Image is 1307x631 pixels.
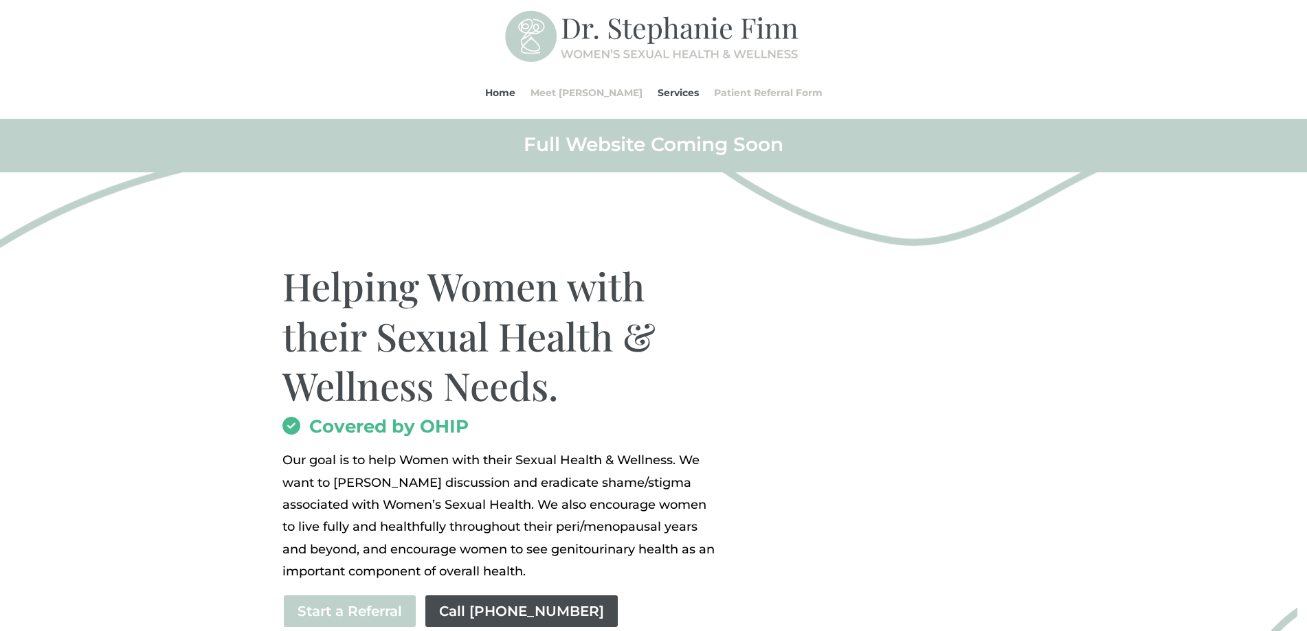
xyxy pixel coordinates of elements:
[282,594,417,628] a: Start a Referral
[714,67,823,119] a: Patient Referral Form
[485,67,515,119] a: Home
[530,67,643,119] a: Meet [PERSON_NAME]
[282,417,719,442] h2: Covered by OHIP
[282,449,719,582] div: Page 1
[282,132,1025,163] h2: Full Website Coming Soon
[282,449,719,582] p: Our goal is to help Women with their Sexual Health & Wellness. We want to [PERSON_NAME] discussio...
[424,594,619,628] a: Call [PHONE_NUMBER]
[282,261,719,417] h1: Helping Women with their Sexual Health & Wellness Needs.
[658,67,699,119] a: Services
